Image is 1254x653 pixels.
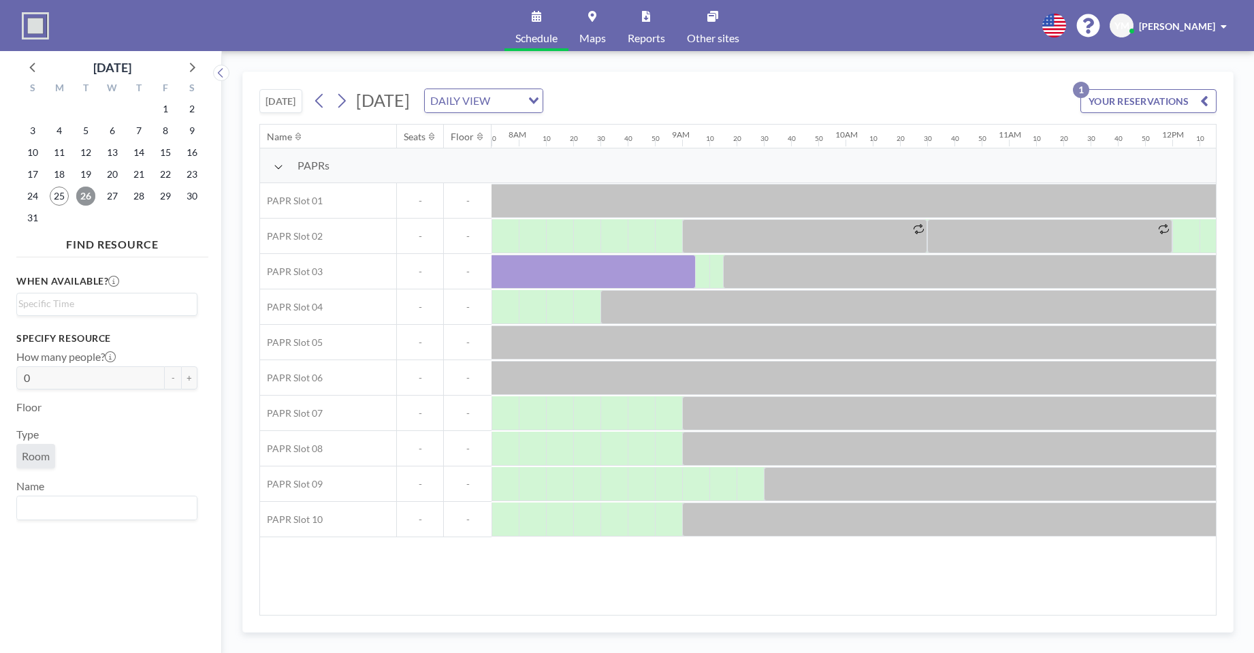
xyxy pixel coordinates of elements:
div: Seats [404,131,425,143]
span: Friday, August 1, 2025 [156,99,175,118]
div: M [46,80,73,98]
span: Other sites [687,33,739,44]
label: How many people? [16,350,116,364]
span: DAILY VIEW [428,92,493,110]
span: YM [1114,20,1129,32]
span: Thursday, August 28, 2025 [129,187,148,206]
span: Thursday, August 7, 2025 [129,121,148,140]
span: Tuesday, August 26, 2025 [76,187,95,206]
div: T [73,80,99,98]
div: 30 [1087,134,1095,143]
div: 20 [897,134,905,143]
div: 40 [788,134,796,143]
span: Saturday, August 2, 2025 [182,99,202,118]
div: 10 [1196,134,1204,143]
span: - [444,372,492,384]
span: Maps [579,33,606,44]
div: 50 [652,134,660,143]
span: - [444,301,492,313]
div: 20 [733,134,741,143]
div: 11AM [999,129,1021,140]
input: Search for option [18,499,189,517]
span: [PERSON_NAME] [1139,20,1215,32]
span: Sunday, August 17, 2025 [23,165,42,184]
label: Type [16,428,39,441]
div: 10AM [835,129,858,140]
div: 40 [951,134,959,143]
span: Friday, August 8, 2025 [156,121,175,140]
input: Search for option [18,296,189,311]
button: YOUR RESERVATIONS1 [1080,89,1217,113]
span: Monday, August 18, 2025 [50,165,69,184]
span: - [444,407,492,419]
span: - [397,407,443,419]
span: - [397,443,443,455]
div: F [152,80,178,98]
span: Sunday, August 24, 2025 [23,187,42,206]
span: - [397,513,443,526]
span: [DATE] [356,90,410,110]
button: [DATE] [259,89,302,113]
span: Sunday, August 3, 2025 [23,121,42,140]
div: Floor [451,131,474,143]
span: - [397,230,443,242]
span: Thursday, August 14, 2025 [129,143,148,162]
h3: Specify resource [16,332,197,345]
span: - [444,336,492,349]
label: Floor [16,400,42,414]
div: 10 [1033,134,1041,143]
span: PAPR Slot 09 [260,478,323,490]
span: - [397,336,443,349]
span: PAPR Slot 06 [260,372,323,384]
div: 30 [597,134,605,143]
span: PAPR Slot 05 [260,336,323,349]
span: Sunday, August 10, 2025 [23,143,42,162]
span: - [444,230,492,242]
span: - [397,266,443,278]
span: - [397,195,443,207]
div: [DATE] [93,58,131,77]
div: 50 [815,134,823,143]
h4: FIND RESOURCE [16,232,208,251]
span: - [444,513,492,526]
div: 30 [760,134,769,143]
span: Wednesday, August 6, 2025 [103,121,122,140]
button: + [181,366,197,389]
p: 1 [1073,82,1089,98]
span: PAPRs [298,159,329,172]
span: - [397,372,443,384]
div: 9AM [672,129,690,140]
span: Monday, August 4, 2025 [50,121,69,140]
div: W [99,80,126,98]
div: 10 [869,134,878,143]
span: Monday, August 11, 2025 [50,143,69,162]
span: PAPR Slot 07 [260,407,323,419]
span: PAPR Slot 04 [260,301,323,313]
div: 30 [924,134,932,143]
span: Saturday, August 9, 2025 [182,121,202,140]
div: Search for option [425,89,543,112]
span: Reports [628,33,665,44]
div: 20 [1060,134,1068,143]
span: - [444,195,492,207]
span: Saturday, August 23, 2025 [182,165,202,184]
span: - [444,266,492,278]
div: 10 [543,134,551,143]
div: Search for option [17,496,197,520]
input: Search for option [494,92,520,110]
span: Room [22,449,50,463]
span: - [397,478,443,490]
div: Search for option [17,293,197,314]
span: Tuesday, August 19, 2025 [76,165,95,184]
div: 50 [978,134,986,143]
span: PAPR Slot 02 [260,230,323,242]
span: Thursday, August 21, 2025 [129,165,148,184]
span: Monday, August 25, 2025 [50,187,69,206]
div: 12PM [1162,129,1184,140]
div: 10 [706,134,714,143]
div: S [178,80,205,98]
span: - [397,301,443,313]
button: - [165,366,181,389]
span: - [444,478,492,490]
span: Tuesday, August 12, 2025 [76,143,95,162]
